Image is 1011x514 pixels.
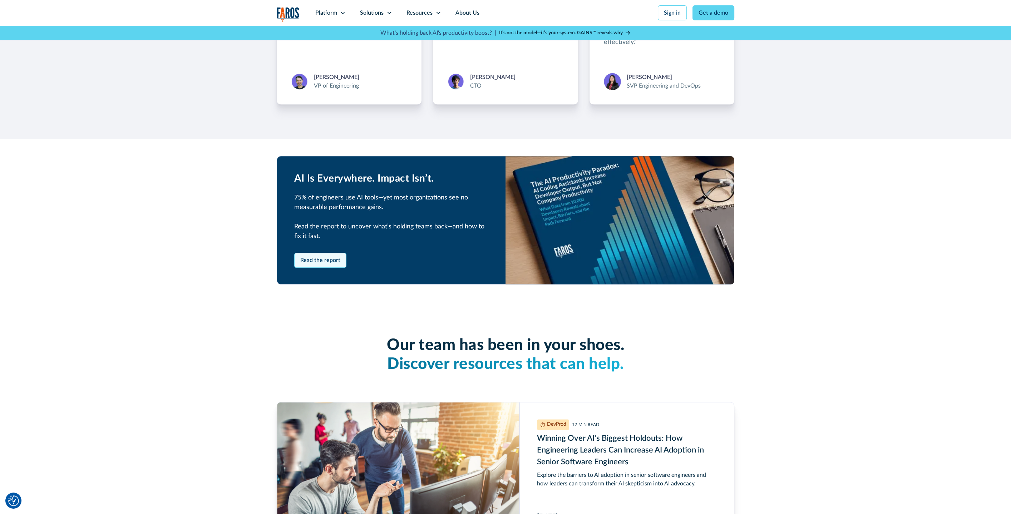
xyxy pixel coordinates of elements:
a: home [277,7,300,22]
div: Platform [315,9,337,17]
div: Resources [406,9,433,17]
div: MIN READ [578,421,599,428]
a: Get a demo [692,5,734,20]
p: 75% of engineers use AI tools—yet most organizations see no measurable performance gains. Read th... [294,193,488,241]
img: Revisit consent button [8,495,19,506]
a: It’s not the model—it’s your system. GAINS™ reveals why [499,29,631,37]
div: VP of Engineering [314,81,359,90]
img: Portrait image of a team member. [447,73,464,90]
div: [PERSON_NAME] [470,73,516,81]
h2: AI Is Everywhere. Impact Isn’t. [294,173,488,185]
h3: Our team has been in your shoes. [277,336,734,374]
img: Logo of the analytics and reporting company Faros. [277,7,300,22]
span: Discover resources that can help. [387,356,624,372]
button: Cookie Settings [8,495,19,506]
div: Explore the barriers to AI adoption in senior software engineers and how leaders can transform th... [537,471,717,488]
h3: Winning Over AI's Biggest Holdouts: How Engineering Leaders Can Increase AI Adoption in Senior So... [537,433,717,468]
div: Solutions [360,9,384,17]
a: Read the report [294,253,346,268]
img: Portrait image of a team member. [291,73,308,90]
div: DevProd [547,421,566,428]
p: What's holding back AI's productivity boost? | [380,29,496,37]
div: 12 [572,421,577,428]
div: [PERSON_NAME] [314,73,359,81]
img: AI Productivity Paradox Report 2025 [505,156,734,284]
img: Winning Over AI's Biggest Holdouts: How Engineering Leaders Can Increase AI Adoption in Senior So... [540,422,546,427]
div: SVP Engineering and DevOps [627,81,701,90]
strong: It’s not the model—it’s your system. GAINS™ reveals why [499,30,623,35]
a: Sign in [658,5,687,20]
div: [PERSON_NAME] [627,73,701,81]
div: CTO [470,81,516,90]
